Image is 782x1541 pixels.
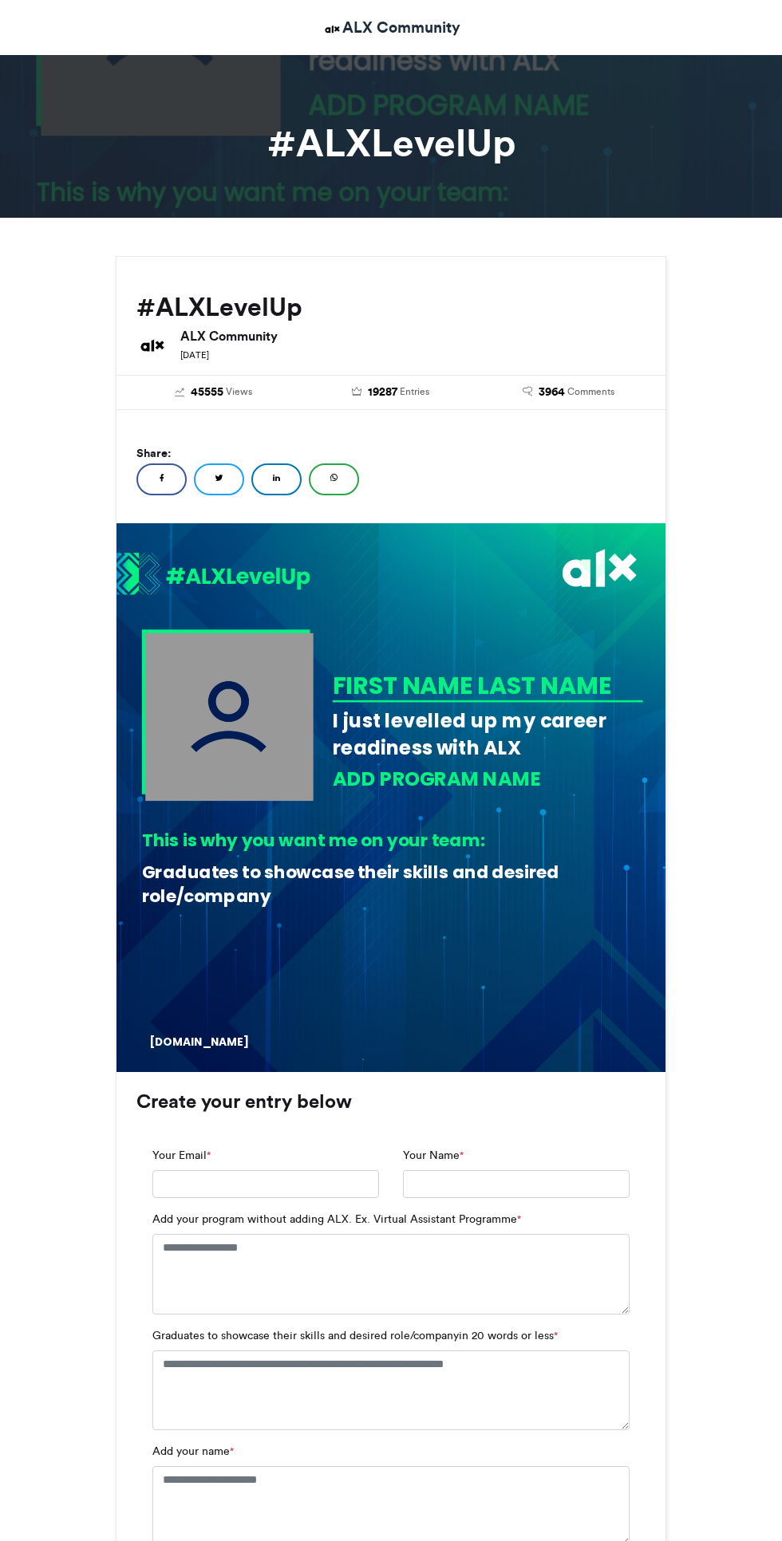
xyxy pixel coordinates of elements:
span: 45555 [191,384,223,401]
label: Graduates to showcase their skills and desired role/companyin 20 words or less [152,1327,558,1344]
div: [DOMAIN_NAME] [149,1035,263,1050]
a: 19287 Entries [314,384,468,401]
img: ALX Community [136,329,168,361]
span: Comments [567,384,614,399]
div: FIRST NAME LAST NAME [333,668,638,702]
img: 1721821317.056-e66095c2f9b7be57613cf5c749b4708f54720bc2.png [117,552,310,598]
label: Add your program without adding ALX. Ex. Virtual Assistant Programme [152,1211,521,1228]
label: Your Email [152,1147,211,1164]
h3: Create your entry below [136,1092,646,1111]
h2: #ALXLevelUp [136,293,646,321]
img: ALX Community [322,19,342,39]
div: Graduates to showcase their skills and desired role/company [142,860,632,908]
a: ALX Community [322,16,460,39]
span: 19287 [368,384,397,401]
a: 45555 Views [136,384,290,401]
a: 3964 Comments [492,384,646,401]
div: This is why you want me on your team: [142,828,632,852]
div: ADD PROGRAM NAME [333,766,643,793]
label: Your Name [403,1147,464,1164]
small: [DATE] [180,349,209,361]
h5: Share: [136,443,646,463]
span: Entries [400,384,429,399]
h6: ALX Community [180,329,646,342]
span: 3964 [539,384,565,401]
img: user_filled.png [145,633,314,801]
div: I just levelled up my career readiness with ALX [333,707,643,761]
span: Views [226,384,252,399]
label: Add your name [152,1443,234,1460]
h1: #ALXLevelUp [116,124,666,162]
